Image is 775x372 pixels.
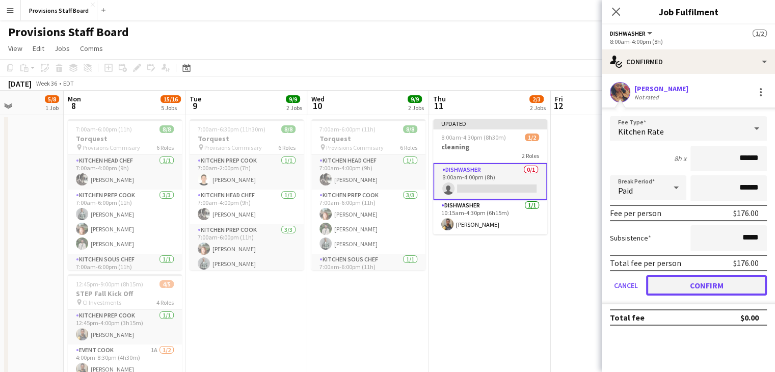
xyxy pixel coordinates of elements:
[68,155,182,190] app-card-role: Kitchen Head Chef1/17:00am-4:00pm (9h)[PERSON_NAME]
[733,208,759,218] div: $176.00
[311,190,425,254] app-card-role: Kitchen Prep Cook3/37:00am-6:00pm (11h)[PERSON_NAME][PERSON_NAME][PERSON_NAME]
[33,44,44,53] span: Edit
[68,119,182,270] app-job-card: 7:00am-6:00pm (11h)8/8Torquest Provisions Commisary6 RolesKitchen Head Chef1/17:00am-4:00pm (9h)[...
[618,126,664,137] span: Kitchen Rate
[190,94,201,103] span: Tue
[432,100,446,112] span: 11
[753,30,767,37] span: 1/2
[634,93,661,101] div: Not rated
[522,152,539,160] span: 2 Roles
[408,104,424,112] div: 2 Jobs
[198,125,265,133] span: 7:00am-6:30pm (11h30m)
[190,134,304,143] h3: Torquest
[602,49,775,74] div: Confirmed
[21,1,97,20] button: Provisions Staff Board
[740,312,759,323] div: $0.00
[433,119,547,234] app-job-card: Updated8:00am-4:30pm (8h30m)1/2cleaning2 RolesDishwasher0/18:00am-4:00pm (8h) Dishwasher1/110:15a...
[63,79,74,87] div: EDT
[188,100,201,112] span: 9
[159,125,174,133] span: 8/8
[433,200,547,234] app-card-role: Dishwasher1/110:15am-4:30pm (6h15m)[PERSON_NAME]
[311,119,425,270] app-job-card: 7:00am-6:00pm (11h)8/8Torquest Provisions Commisary6 RolesKitchen Head Chef1/17:00am-4:00pm (9h)[...
[610,258,681,268] div: Total fee per person
[190,119,304,270] app-job-card: 7:00am-6:30pm (11h30m)8/8Torquest Provisions Commisary6 RolesKitchen Prep Cook1/17:00am-2:00pm (7...
[68,190,182,254] app-card-role: Kitchen Prep Cook3/37:00am-6:00pm (11h)[PERSON_NAME][PERSON_NAME][PERSON_NAME]
[610,312,645,323] div: Total fee
[286,104,302,112] div: 2 Jobs
[159,280,174,288] span: 4/5
[610,30,654,37] button: Dishwasher
[403,125,417,133] span: 8/8
[610,208,661,218] div: Fee per person
[408,95,422,103] span: 9/9
[45,95,59,103] span: 5/8
[80,44,103,53] span: Comms
[76,125,132,133] span: 7:00am-6:00pm (11h)
[311,94,325,103] span: Wed
[156,144,174,151] span: 6 Roles
[311,155,425,190] app-card-role: Kitchen Head Chef1/17:00am-4:00pm (9h)[PERSON_NAME]
[610,275,642,296] button: Cancel
[161,104,180,112] div: 5 Jobs
[311,254,425,288] app-card-role: Kitchen Sous Chef1/17:00am-6:00pm (11h)
[156,299,174,306] span: 4 Roles
[319,125,376,133] span: 7:00am-6:00pm (11h)
[66,100,81,112] span: 8
[400,144,417,151] span: 6 Roles
[190,224,304,288] app-card-role: Kitchen Prep Cook3/37:00am-6:00pm (11h)[PERSON_NAME][PERSON_NAME]
[278,144,296,151] span: 6 Roles
[8,44,22,53] span: View
[68,310,182,344] app-card-role: Kitchen Prep Cook1/112:45pm-4:00pm (3h15m)[PERSON_NAME]
[190,190,304,224] app-card-role: Kitchen Head Chef1/17:00am-4:00pm (9h)[PERSON_NAME]
[441,134,506,141] span: 8:00am-4:30pm (8h30m)
[311,134,425,143] h3: Torquest
[190,155,304,190] app-card-role: Kitchen Prep Cook1/17:00am-2:00pm (7h)[PERSON_NAME]
[433,142,547,151] h3: cleaning
[29,42,48,55] a: Edit
[76,280,143,288] span: 12:45pm-9:00pm (8h15m)
[326,144,384,151] span: Provisions Commisary
[76,42,107,55] a: Comms
[529,95,544,103] span: 2/3
[68,94,81,103] span: Mon
[45,104,59,112] div: 1 Job
[433,94,446,103] span: Thu
[610,38,767,45] div: 8:00am-4:00pm (8h)
[68,254,182,288] app-card-role: Kitchen Sous Chef1/17:00am-6:00pm (11h)
[286,95,300,103] span: 9/9
[281,125,296,133] span: 8/8
[68,134,182,143] h3: Torquest
[646,275,767,296] button: Confirm
[68,289,182,298] h3: STEP Fall Kick Off
[4,42,26,55] a: View
[8,24,129,40] h1: Provisions Staff Board
[433,119,547,127] div: Updated
[555,94,563,103] span: Fri
[433,163,547,200] app-card-role: Dishwasher0/18:00am-4:00pm (8h)
[553,100,563,112] span: 12
[204,144,262,151] span: Provisions Commisary
[8,78,32,89] div: [DATE]
[733,258,759,268] div: $176.00
[634,84,688,93] div: [PERSON_NAME]
[602,5,775,18] h3: Job Fulfilment
[34,79,59,87] span: Week 36
[83,299,121,306] span: CI Investments
[610,233,651,243] label: Subsistence
[530,104,546,112] div: 2 Jobs
[610,30,646,37] span: Dishwasher
[674,154,686,163] div: 8h x
[310,100,325,112] span: 10
[50,42,74,55] a: Jobs
[525,134,539,141] span: 1/2
[618,185,633,196] span: Paid
[83,144,140,151] span: Provisions Commisary
[55,44,70,53] span: Jobs
[161,95,181,103] span: 15/16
